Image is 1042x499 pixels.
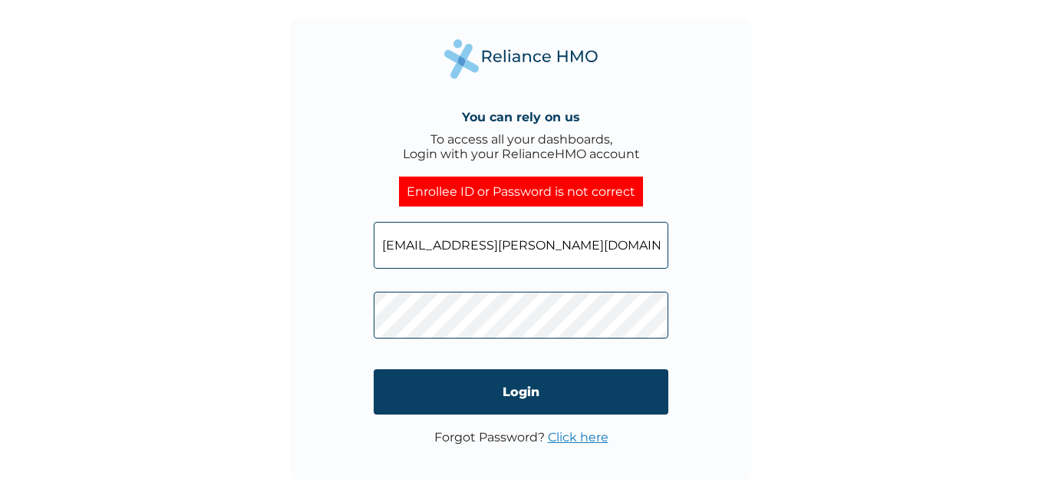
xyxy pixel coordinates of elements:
[399,177,643,207] div: Enrollee ID or Password is not correct
[403,132,640,161] div: To access all your dashboards, Login with your RelianceHMO account
[462,110,580,124] h4: You can rely on us
[548,430,608,444] a: Click here
[444,39,598,78] img: Reliance Health's Logo
[374,222,668,269] input: Email address or HMO ID
[434,430,608,444] p: Forgot Password?
[374,369,668,415] input: Login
